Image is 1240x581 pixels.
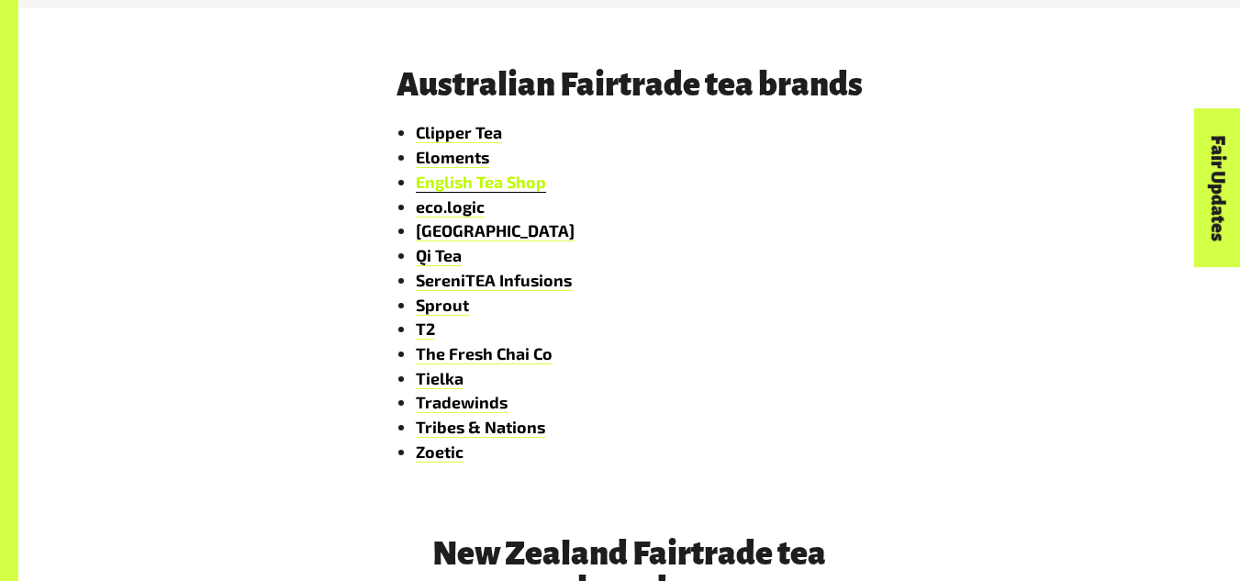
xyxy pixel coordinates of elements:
[416,220,575,241] a: [GEOGRAPHIC_DATA]
[416,441,464,463] a: Zoetic
[416,122,502,143] a: Clipper Tea
[416,368,464,389] a: Tielka
[416,196,485,218] a: eco.logic
[416,172,546,193] a: English Tea Shop
[379,67,880,103] h3: Australian Fairtrade tea brands
[416,343,553,364] a: The Fresh Chai Co
[416,417,545,438] a: Tribes & Nations
[416,270,572,291] a: SereniTEA Infusions
[416,392,508,413] a: Tradewinds
[416,318,435,340] a: T2
[416,245,462,266] a: Qi Tea
[416,295,469,316] a: Sprout
[416,147,489,168] a: Eloments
